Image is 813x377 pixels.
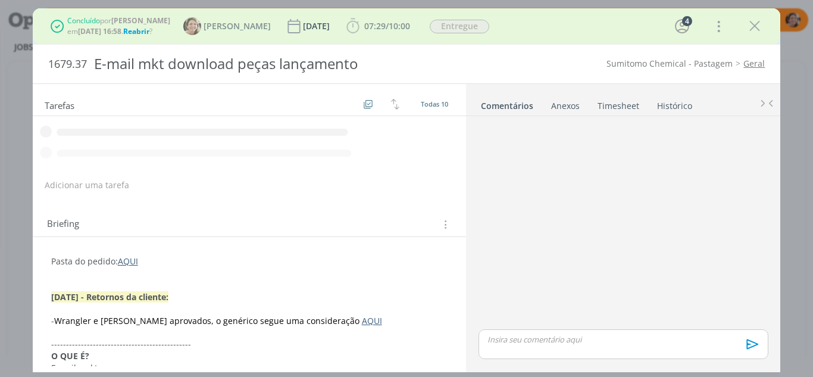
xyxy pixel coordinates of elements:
[51,315,448,327] p: -
[54,315,359,326] span: Wrangler e [PERSON_NAME] aprovados, o genérico segue uma consideração
[48,58,87,71] span: 1679.37
[123,26,149,36] span: Reabrir
[89,49,461,79] div: E-mail mkt download peças lançamento
[303,22,332,30] div: [DATE]
[111,15,170,26] b: [PERSON_NAME]
[51,256,448,267] p: Pasta do pedido:
[682,16,692,26] div: 4
[33,8,781,372] div: dialog
[51,362,448,374] p: E-mails mkt
[551,100,580,112] div: Anexos
[78,26,121,36] b: [DATE] 16:58
[67,15,170,37] div: por em . ?
[743,58,765,69] a: Geral
[656,95,693,112] a: Histórico
[421,99,448,108] span: Todas 10
[47,217,79,232] span: Briefing
[391,99,399,110] img: arrow-down-up.svg
[362,315,382,326] a: AQUI
[51,291,168,303] strong: [DATE] - Retornos da cliente:
[606,58,733,69] a: Sumitomo Chemical - Pastagem
[44,175,130,196] button: Adicionar uma tarefa
[67,15,100,26] span: Concluído
[51,350,89,362] strong: O QUE É?
[673,17,692,36] button: 4
[480,95,534,112] a: Comentários
[597,95,640,112] a: Timesheet
[45,97,74,111] span: Tarefas
[118,256,138,267] a: AQUI
[51,338,448,350] p: -----------------------------------------------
